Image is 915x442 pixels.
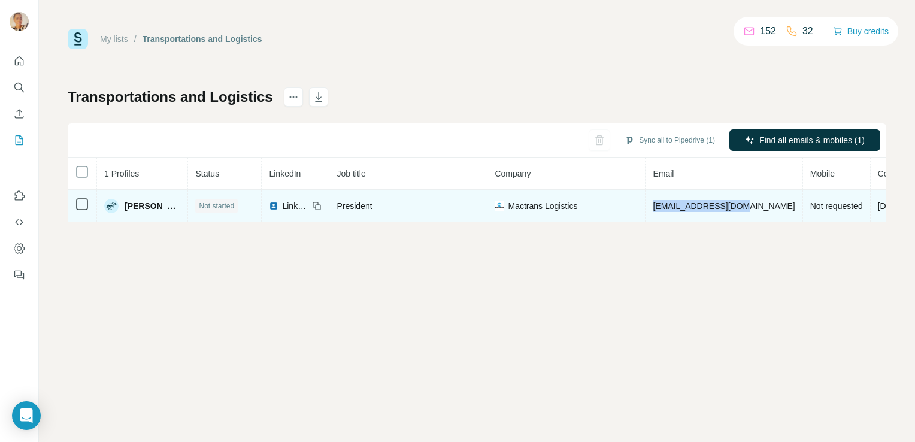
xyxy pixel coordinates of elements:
button: Search [10,77,29,98]
button: Use Surfe on LinkedIn [10,185,29,207]
button: Quick start [10,50,29,72]
button: Buy credits [833,23,889,40]
button: actions [284,87,303,107]
p: 32 [802,24,813,38]
span: [EMAIL_ADDRESS][DOMAIN_NAME] [653,201,795,211]
img: Avatar [10,12,29,31]
span: Not started [199,201,234,211]
span: [PERSON_NAME] [125,200,180,212]
span: Status [195,169,219,178]
button: Dashboard [10,238,29,259]
span: Mobile [810,169,835,178]
button: Feedback [10,264,29,286]
span: Not requested [810,201,863,211]
a: My lists [100,34,128,44]
span: Find all emails & mobiles (1) [759,134,865,146]
span: LinkedIn [269,169,301,178]
span: 1 Profiles [104,169,139,178]
button: Enrich CSV [10,103,29,125]
img: LinkedIn logo [269,201,278,211]
p: 152 [760,24,776,38]
button: Use Surfe API [10,211,29,233]
button: Find all emails & mobiles (1) [729,129,880,151]
img: company-logo [495,201,504,211]
div: Transportations and Logistics [143,33,262,45]
span: LinkedIn [282,200,308,212]
img: Surfe Logo [68,29,88,49]
button: My lists [10,129,29,151]
span: Email [653,169,674,178]
h1: Transportations and Logistics [68,87,273,107]
span: Job title [337,169,365,178]
li: / [134,33,137,45]
span: Mactrans Logistics [508,200,577,212]
span: President [337,201,372,211]
img: Avatar [104,199,119,213]
button: Sync all to Pipedrive (1) [616,131,723,149]
span: Company [495,169,531,178]
div: Open Intercom Messenger [12,401,41,430]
